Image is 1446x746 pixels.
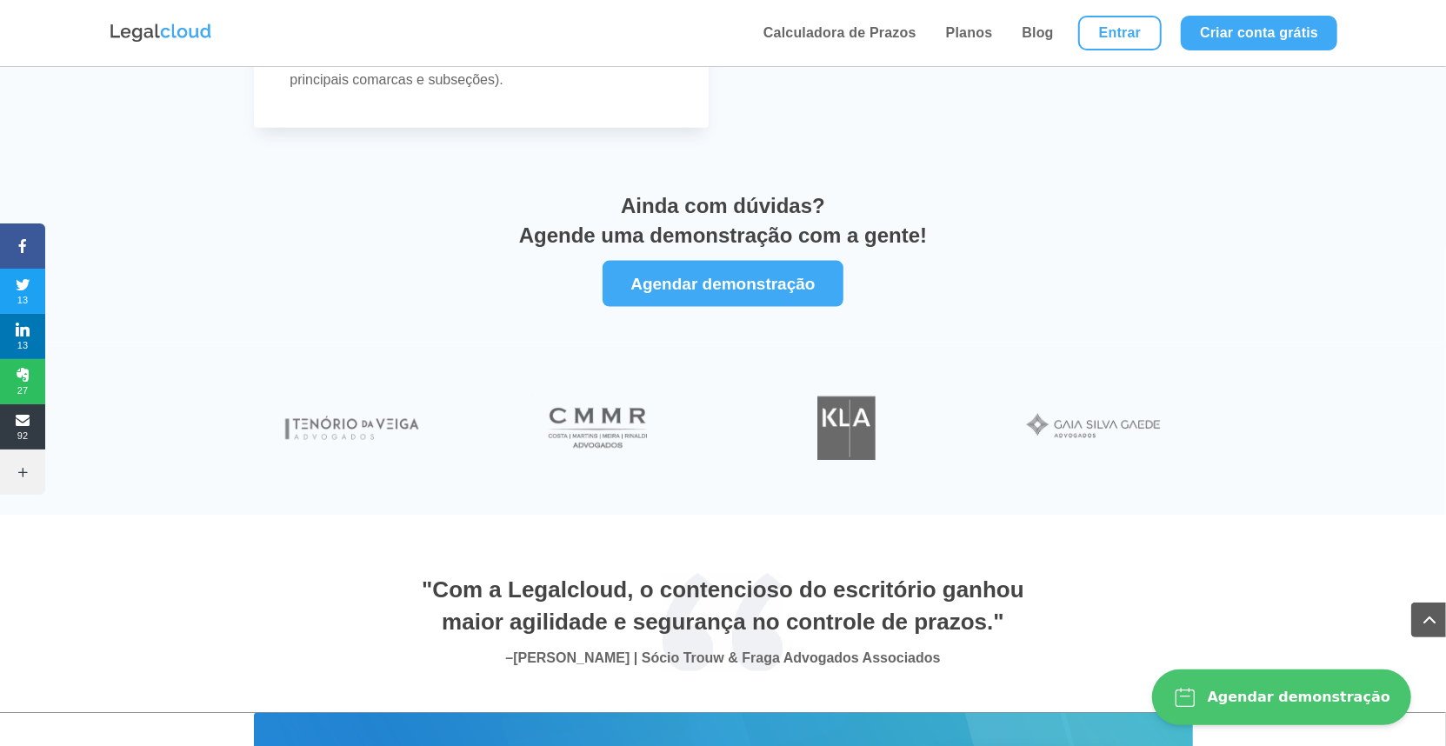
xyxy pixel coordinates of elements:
span: Ainda com dúvidas? Agende uma demonstração com a gente! [519,194,927,247]
img: Koury Lopes Advogados [770,386,923,470]
a: Entrar [1078,16,1162,50]
span: – [505,650,513,665]
span: "Com a Legalcloud, o contencioso do escritório ganhou maior agilidade e segurança no controle de ... [422,576,1024,634]
img: Tenório da Veiga [276,386,428,470]
a: Criar conta grátis [1181,16,1337,50]
img: Logo da Legalcloud [109,22,213,44]
a: Agendar demonstração [603,261,843,307]
img: Costa Martins Meira Rinaldi [523,386,676,470]
img: Gaia Silva Gaede Advogados [1018,386,1170,470]
p: [PERSON_NAME] | Sócio Trouw & Fraga Advogados Associados [419,646,1028,671]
